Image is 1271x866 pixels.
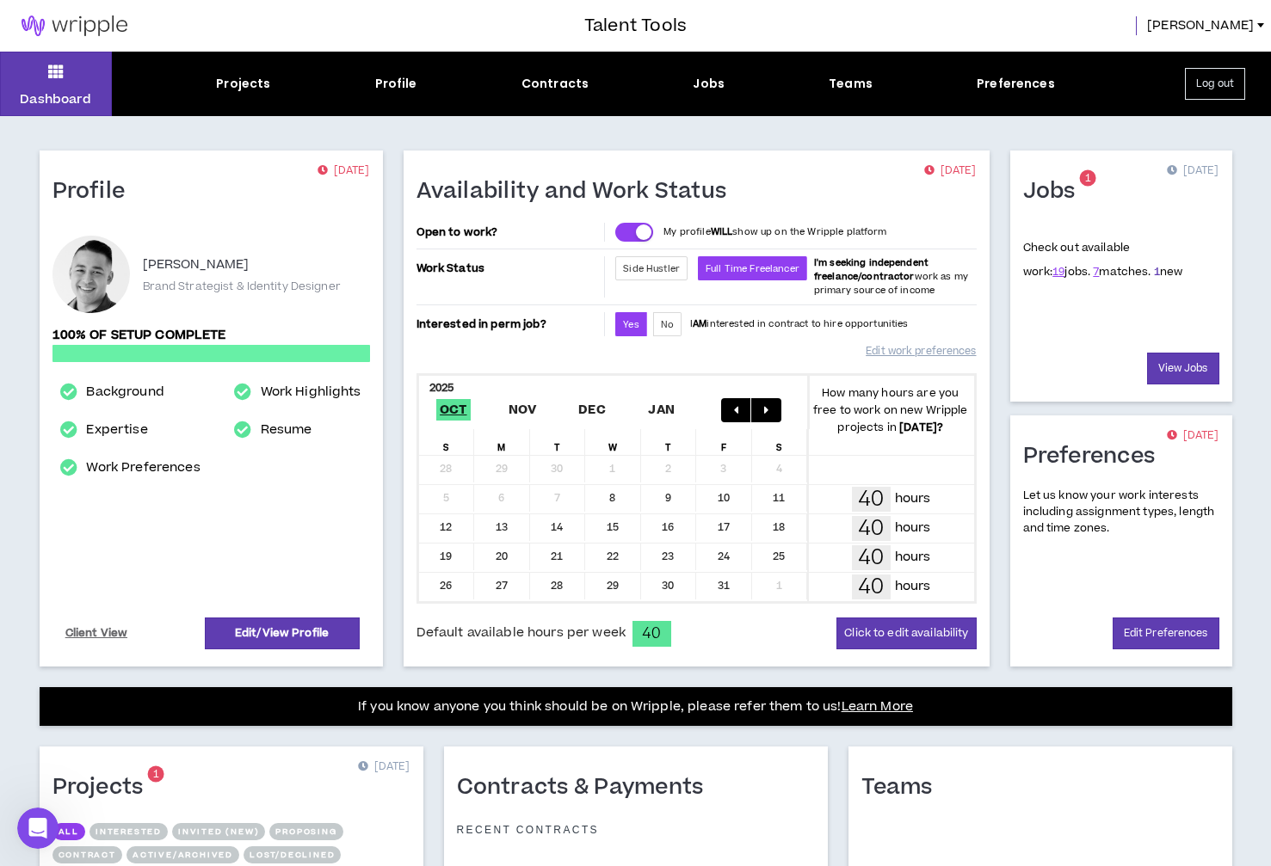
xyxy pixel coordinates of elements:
div: S [752,429,808,455]
p: Recent Contracts [457,823,600,837]
a: Learn More [842,697,913,716]
span: Dec [575,399,609,421]
p: Work Status [416,256,602,280]
a: Expertise [86,420,147,440]
p: Open to work? [416,225,602,239]
button: Lost/Declined [244,846,341,863]
a: View Jobs [1147,353,1219,384]
a: Work Highlights [261,382,361,402]
sup: 1 [1080,170,1096,187]
p: Brand Strategist & Identity Designer [143,279,341,294]
div: Profile [375,75,417,93]
div: T [530,429,586,455]
a: Edit/View Profile [205,617,360,649]
span: [PERSON_NAME] [1147,16,1254,35]
p: Interested in perm job? [416,312,602,336]
p: 100% of setup complete [52,326,370,345]
span: Yes [623,318,639,331]
a: 1 [1154,264,1160,279]
h3: Talent Tools [584,13,687,39]
a: 19 [1052,264,1064,279]
button: Active/Archived [126,846,239,863]
p: Let us know your work interests including assignment types, length and time zones. [1023,488,1219,537]
span: 1 [153,767,159,782]
button: Click to edit availability [836,617,976,649]
h1: Projects [52,774,157,802]
div: M [474,429,530,455]
strong: WILL [711,225,733,238]
span: Nov [505,399,540,421]
p: How many hours are you free to work on new Wripple projects in [807,384,974,436]
strong: AM [693,317,706,330]
a: Edit Preferences [1113,617,1219,649]
a: Edit work preferences [866,336,976,366]
span: Default available hours per week [416,623,626,642]
p: hours [895,519,931,537]
span: Jan [645,399,678,421]
span: 1 [1085,171,1091,186]
div: Projects [216,75,270,93]
sup: 1 [148,766,164,783]
button: Interested [89,823,168,840]
p: If you know anyone you think should be on Wripple, please refer them to us! [358,697,913,717]
button: All [52,823,85,840]
div: Jobs [693,75,725,93]
div: W [585,429,641,455]
div: Christopher S. [52,236,130,313]
p: [DATE] [1167,163,1219,180]
button: Contract [52,846,122,863]
span: No [661,318,674,331]
p: hours [895,577,931,596]
div: Preferences [977,75,1055,93]
button: Proposing [269,823,342,840]
a: Client View [63,618,131,648]
a: Resume [261,420,312,440]
p: Dashboard [20,90,91,108]
span: work as my primary source of income [814,256,968,297]
p: [DATE] [1167,427,1219,445]
div: Teams [829,75,873,93]
p: Check out available work: [1023,240,1183,279]
b: [DATE] ? [899,420,943,435]
h1: Preferences [1023,443,1169,470]
div: F [696,429,752,455]
span: Oct [436,399,471,421]
a: Background [86,382,164,402]
h1: Contracts & Payments [457,774,717,802]
h1: Availability and Work Status [416,178,740,206]
h1: Profile [52,178,139,206]
p: hours [895,548,931,567]
p: [DATE] [924,163,976,180]
h1: Jobs [1023,178,1089,206]
p: [PERSON_NAME] [143,255,250,275]
b: I'm seeking independent freelance/contractor [814,256,929,283]
iframe: Intercom live chat [17,808,59,849]
p: hours [895,489,931,508]
span: matches. [1093,264,1151,279]
div: Contracts [521,75,589,93]
div: S [419,429,475,455]
button: Invited (new) [172,823,265,840]
h1: Teams [861,774,946,802]
b: 2025 [429,380,454,396]
p: My profile show up on the Wripple platform [663,225,886,239]
a: 7 [1093,264,1099,279]
button: Log out [1185,68,1245,100]
p: [DATE] [318,163,369,180]
div: T [641,429,697,455]
span: new [1154,264,1183,279]
span: Side Hustler [623,262,680,275]
p: I interested in contract to hire opportunities [690,317,909,331]
p: [DATE] [358,759,410,776]
span: jobs. [1052,264,1090,279]
a: Work Preferences [86,458,200,478]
